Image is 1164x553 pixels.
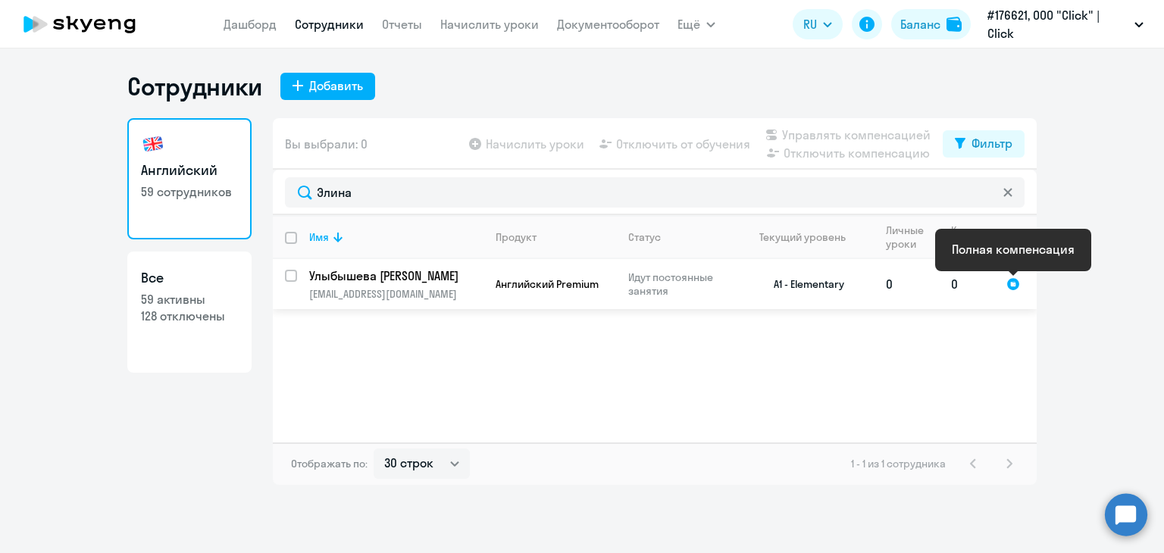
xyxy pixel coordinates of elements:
[141,308,238,324] p: 128 отключены
[141,132,165,156] img: english
[628,230,732,244] div: Статус
[141,268,238,288] h3: Все
[291,457,368,470] span: Отображать по:
[440,17,539,32] a: Начислить уроки
[382,17,422,32] a: Отчеты
[127,71,262,102] h1: Сотрудники
[952,240,1075,258] div: Полная компенсация
[496,277,599,291] span: Английский Premium
[141,183,238,200] p: 59 сотрудников
[309,77,363,95] div: Добавить
[947,17,962,32] img: balance
[987,6,1128,42] p: #176621, ООО "Click" | Click
[793,9,843,39] button: RU
[851,457,946,470] span: 1 - 1 из 1 сотрудника
[745,230,873,244] div: Текущий уровень
[141,161,238,180] h3: Английский
[309,230,329,244] div: Имя
[280,73,375,100] button: Добавить
[972,134,1012,152] div: Фильтр
[127,252,252,373] a: Все59 активны128 отключены
[557,17,659,32] a: Документооборот
[980,6,1151,42] button: #176621, ООО "Click" | Click
[677,9,715,39] button: Ещё
[803,15,817,33] span: RU
[874,259,939,309] td: 0
[939,259,994,309] td: 0
[309,230,483,244] div: Имя
[886,223,928,251] div: Личные уроки
[628,230,661,244] div: Статус
[496,230,615,244] div: Продукт
[127,118,252,239] a: Английский59 сотрудников
[951,223,984,251] div: Корп. уроки
[295,17,364,32] a: Сотрудники
[943,130,1025,158] button: Фильтр
[285,135,368,153] span: Вы выбрали: 0
[309,267,480,284] p: Улыбышева [PERSON_NAME]
[628,270,732,298] p: Идут постоянные занятия
[891,9,971,39] button: Балансbalance
[309,267,483,284] a: Улыбышева [PERSON_NAME]
[224,17,277,32] a: Дашборд
[886,223,938,251] div: Личные уроки
[759,230,846,244] div: Текущий уровень
[733,259,874,309] td: A1 - Elementary
[141,291,238,308] p: 59 активны
[496,230,537,244] div: Продукт
[285,177,1025,208] input: Поиск по имени, email, продукту или статусу
[900,15,940,33] div: Баланс
[677,15,700,33] span: Ещё
[309,287,483,301] p: [EMAIL_ADDRESS][DOMAIN_NAME]
[951,223,993,251] div: Корп. уроки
